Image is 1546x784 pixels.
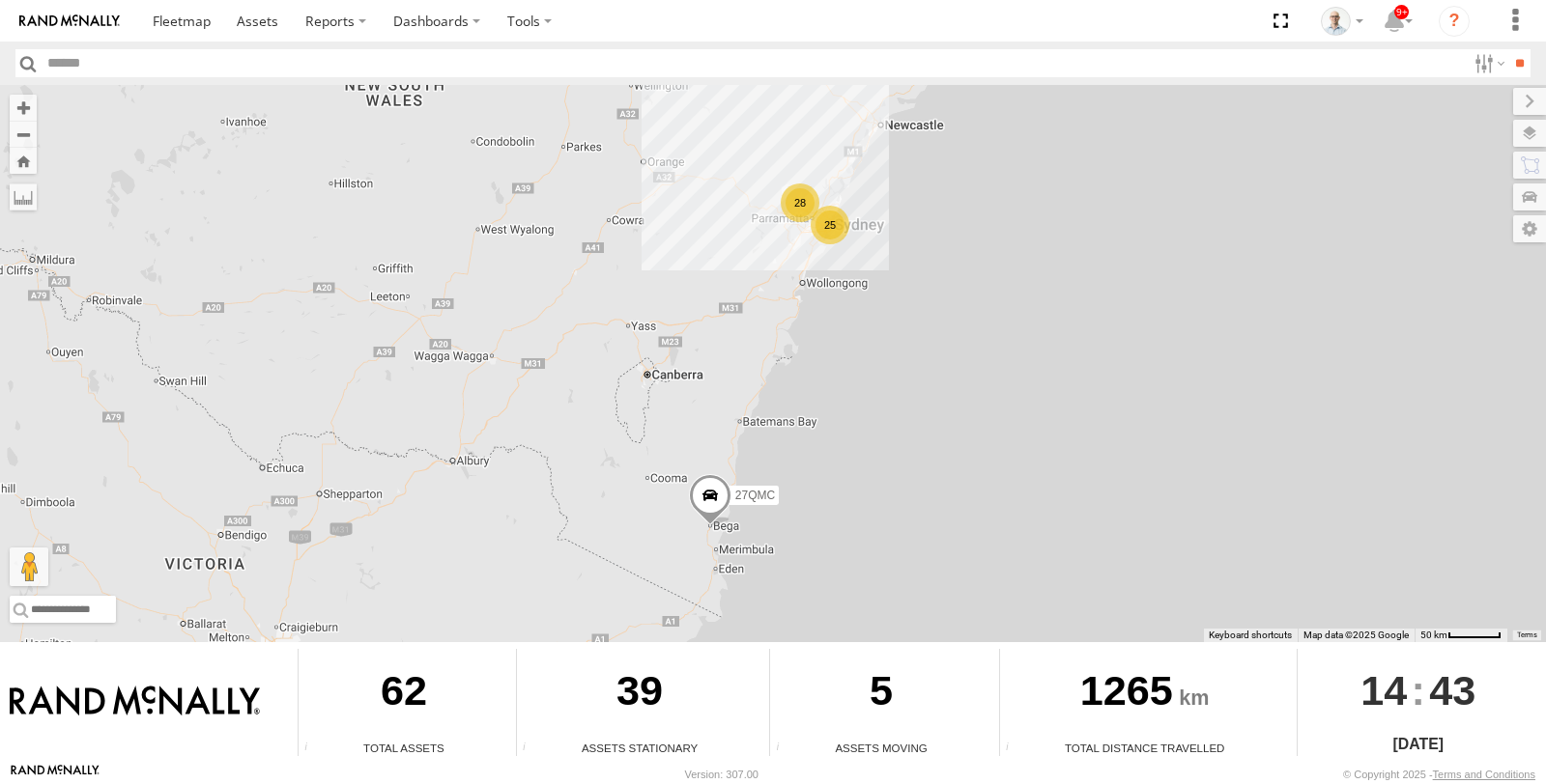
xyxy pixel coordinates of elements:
div: [DATE] [1298,733,1539,756]
div: Total number of assets current in transit. [770,742,799,756]
label: Measure [10,183,37,210]
div: 5 [770,649,991,740]
a: Terms (opens in new tab) [1517,630,1537,638]
label: Search Filter Options [1467,49,1508,77]
button: Drag Pegman onto the map to open Street View [10,547,48,586]
div: : [1298,649,1539,732]
div: Assets Stationary [517,740,762,756]
span: 14 [1360,649,1407,732]
div: 25 [811,206,849,244]
button: Zoom Home [10,148,37,174]
i: ? [1439,6,1470,37]
span: 43 [1429,649,1475,732]
img: rand-logo.svg [19,14,120,28]
div: 28 [781,183,819,222]
div: Assets Moving [770,740,991,756]
div: 1265 [1000,649,1290,740]
button: Zoom out [10,121,37,148]
button: Zoom in [10,95,37,121]
div: Version: 307.00 [685,769,759,780]
label: Map Settings [1513,215,1546,242]
span: Map data ©2025 Google [1303,630,1409,640]
button: Keyboard shortcuts [1209,629,1292,642]
a: Visit our Website [11,765,100,784]
div: Total Distance Travelled [1000,740,1290,756]
div: Total Assets [299,740,509,756]
span: 50 km [1420,630,1447,640]
button: Map Scale: 50 km per 52 pixels [1415,629,1507,642]
div: 62 [299,649,509,740]
a: Terms and Conditions [1433,769,1535,780]
div: Kurt Byers [1314,7,1370,36]
span: 27QMC [735,489,775,502]
div: Total distance travelled by all assets within specified date range and applied filters [1000,742,1029,756]
div: 39 [517,649,762,740]
div: Total number of assets current stationary. [517,742,546,756]
img: Rand McNally [10,686,260,718]
div: © Copyright 2025 - [1343,769,1535,780]
div: Total number of Enabled Assets [299,742,328,756]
